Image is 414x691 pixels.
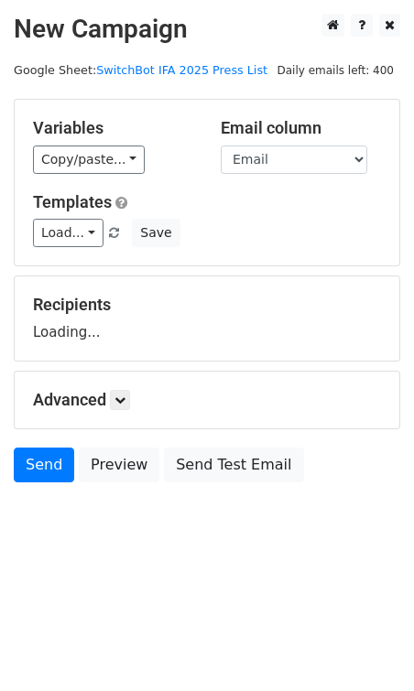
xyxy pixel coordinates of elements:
[33,390,381,410] h5: Advanced
[164,448,303,482] a: Send Test Email
[14,448,74,482] a: Send
[33,219,103,247] a: Load...
[79,448,159,482] a: Preview
[270,60,400,81] span: Daily emails left: 400
[33,118,193,138] h5: Variables
[33,295,381,315] h5: Recipients
[221,118,381,138] h5: Email column
[33,146,145,174] a: Copy/paste...
[270,63,400,77] a: Daily emails left: 400
[33,295,381,342] div: Loading...
[33,192,112,211] a: Templates
[14,14,400,45] h2: New Campaign
[14,63,267,77] small: Google Sheet:
[132,219,180,247] button: Save
[96,63,267,77] a: SwitchBot IFA 2025 Press List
